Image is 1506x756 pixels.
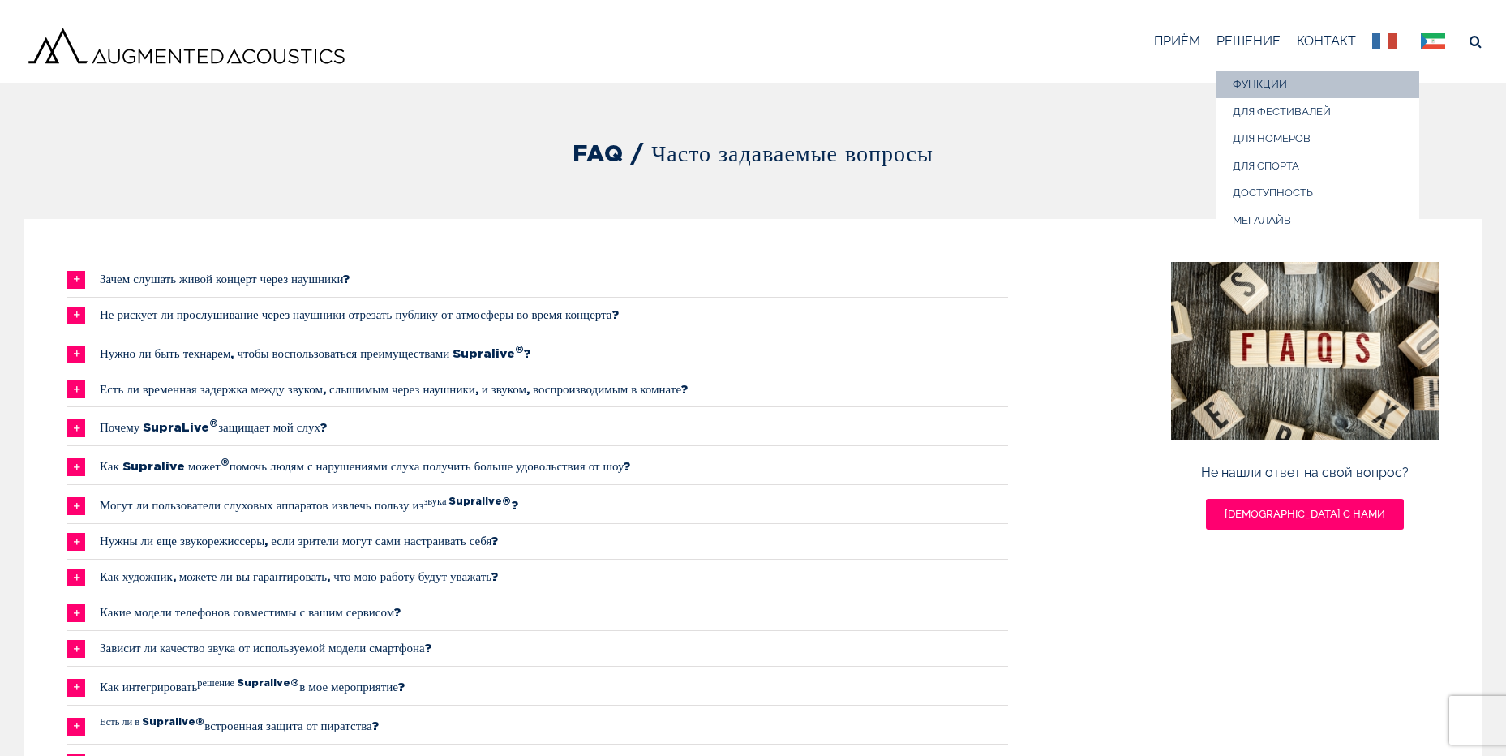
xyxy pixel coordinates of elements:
span: Могут ли пользователи слуховых аппаратов извлечь пользу из ? [100,493,518,515]
span: ФУНКЦИИ [1233,78,1287,90]
a: Français [1372,12,1405,71]
a: Есть ли в Supralive®встроенная защита от пиратства? [67,706,1008,744]
sup: ® [209,417,218,428]
span: Зачем слушать живой концерт через наушники? [100,270,350,289]
a: МЕГАЛАЙВ [1216,207,1419,234]
nav: Главное меню [1154,12,1482,71]
a: [DEMOGRAPHIC_DATA] С НАМИ [1206,499,1404,530]
span: ДЛЯ ФЕСТИВАЛЕЙ [1233,105,1331,118]
span: [DEMOGRAPHIC_DATA] С НАМИ [1225,508,1385,521]
sup: решение Supralive® [197,677,299,688]
span: Как Supralive может помочь людям с нарушениями слуха получить больше удовольствия от шоу? [100,454,630,476]
span: ДЛЯ НОМЕРОВ [1233,132,1311,144]
span: РЕШЕНИЕ [1216,35,1281,48]
span: Как интегрировать в мое мероприятие? [100,675,405,697]
a: Как интегрироватьрешение Supralive®в мое мероприятие? [67,667,1008,705]
a: Почему SupraLive®защищает мой слух? [67,407,1008,445]
a: Исследование [1470,12,1482,71]
span: КОНТАКТ [1297,35,1356,48]
sup: звука Supralive® [423,495,511,506]
span: Есть ли временная задержка между звуком, слышимым через наушники, и звуком, воспроизводимым в ком... [100,380,688,399]
a: Зачем слушать живой концерт через наушники? [67,262,1008,297]
span: встроенная защита от пиратства? [100,714,379,736]
a: Как художник, можете ли вы гарантировать, что мою работу будут уважать? [67,560,1008,595]
span: ПРИЁМ [1154,35,1200,48]
a: Могут ли пользователи слуховых аппаратов извлечь пользу иззвука Supralive®? [67,485,1008,523]
span: Зависит ли качество звука от используемой модели смартфона? [100,639,431,658]
a: Нужно ли быть технарем, чтобы воспользоваться преимуществами Supralive®? [67,333,1008,372]
sup: ® [221,456,230,467]
p: Не нашли ответ на свой вопрос? [1171,463,1439,483]
a: e [1421,12,1453,71]
a: Зависит ли качество звука от используемой модели смартфона? [67,631,1008,666]
img: Логотип дополненной акустики [24,24,349,67]
a: Нужны ли еще звукорежиссеры, если зрители могут сами настраивать себя? [67,524,1008,559]
span: Не рискует ли прослушивание через наушники отрезать публику от атмосферы во время концерта? [100,306,619,324]
span: ДЛЯ СПОРТА [1233,160,1299,172]
span: Нужны ли еще звукорежиссеры, если зрители могут сами настраивать себя? [100,532,498,551]
a: ДОСТУПНОСТЬ [1216,179,1419,207]
span: Какие модели телефонов совместимы с вашим сервисом? [100,604,401,622]
a: Какие модели телефонов совместимы с вашим сервисом? [67,595,1008,630]
a: РЕШЕНИЕ [1216,12,1281,71]
a: ФУНКЦИИ [1216,71,1419,98]
sup: ® [515,343,524,354]
span: Почему SupraLive защищает мой слух? [100,415,327,437]
a: Как Supralive может®помочь людям с нарушениями слуха получить больше удовольствия от шоу? [67,446,1008,484]
span: ДОСТУПНОСТЬ [1233,187,1313,199]
span: Нужно ли быть технарем, чтобы воспользоваться преимуществами Supralive ? [100,341,530,363]
a: Есть ли временная задержка между звуком, слышимым через наушники, и звуком, воспроизводимым в ком... [67,372,1008,407]
a: ДЛЯ ФЕСТИВАЛЕЙ [1216,98,1419,126]
span: Как художник, можете ли вы гарантировать, что мою работу будут уважать? [100,568,498,586]
span: МЕГАЛАЙВ [1233,214,1291,226]
sup: Есть ли в Supralive® [100,715,204,727]
a: ДЛЯ НОМЕРОВ [1216,125,1419,152]
img: FAQ Supralive [1171,262,1439,440]
h1: FAQ / Часто задаваемые вопросы [27,137,1479,169]
a: КОНТАКТ [1297,12,1356,71]
a: ПРИЁМ [1154,12,1200,71]
a: ДЛЯ СПОРТА [1216,152,1419,180]
a: Не рискует ли прослушивание через наушники отрезать публику от атмосферы во время концерта? [67,298,1008,333]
